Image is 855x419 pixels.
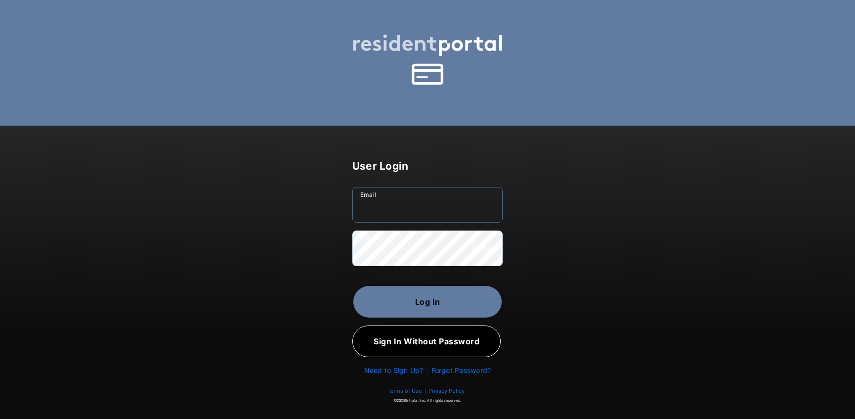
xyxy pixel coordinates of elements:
[352,160,408,172] span: User Login
[364,366,424,374] a: Need to Sign Up?
[468,243,495,254] button: Show
[352,398,503,404] p: © 2025 Entrata, Inc. All rights reserved.
[352,326,501,357] button: Sign In Without Password
[426,387,468,395] button: Privacy Policy
[353,286,502,318] button: Log In
[387,387,422,394] button: Terms of Use
[431,366,491,374] a: Forgot Password?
